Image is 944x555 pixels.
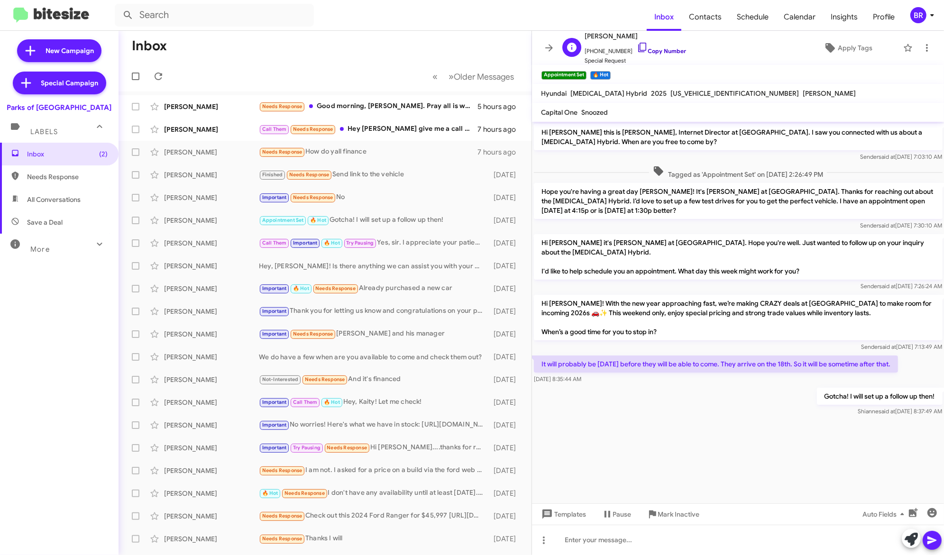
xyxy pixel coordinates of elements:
span: said at [879,153,895,160]
span: said at [879,282,896,290]
span: » [449,71,454,82]
div: How do yall finance [259,146,477,157]
span: Needs Response [262,536,302,542]
p: Hi [PERSON_NAME] it's [PERSON_NAME] at [GEOGRAPHIC_DATA]. Hope you're well. Just wanted to follow... [534,234,943,280]
div: No worries! Here's what we have in stock: [URL][DOMAIN_NAME] [259,419,488,430]
span: Insights [823,3,865,31]
span: Needs Response [293,331,333,337]
p: It will probably be [DATE] before they will be able to come. They arrive on the 18th. So it will ... [534,355,898,373]
div: Good morning, [PERSON_NAME]. Pray all is well. Got your text. Yes, I'm interested in a 2025 Linco... [259,101,477,112]
span: Needs Response [262,467,302,473]
small: Appointment Set [541,71,587,80]
button: Auto Fields [855,506,916,523]
span: [MEDICAL_DATA] Hybrid [571,89,648,98]
div: [DATE] [488,307,523,316]
span: Call Them [262,240,287,246]
span: 🔥 Hot [293,285,309,291]
div: [PERSON_NAME] [164,511,259,521]
div: [PERSON_NAME] [164,261,259,271]
div: Already purchased a new car [259,283,488,294]
div: Thanks I will [259,533,488,544]
span: [US_VEHICLE_IDENTIFICATION_NUMBER] [671,89,799,98]
span: Try Pausing [293,445,321,451]
button: Apply Tags [797,39,898,56]
span: Important [262,308,287,314]
span: [DATE] 8:35:44 AM [534,375,581,382]
span: Call Them [293,399,318,405]
div: Hey, [PERSON_NAME]! Is there anything we can assist you with your car search? [259,261,488,271]
span: New Campaign [46,46,94,55]
span: Important [262,194,287,200]
span: [PERSON_NAME] [585,30,687,42]
span: Important [293,240,318,246]
div: [PERSON_NAME] [164,398,259,407]
div: Gotcha! I will set up a follow up then! [259,215,488,226]
span: Inbox [27,149,108,159]
div: Yes, sir. I appreciate your patience again. [259,237,488,248]
div: We do have a few when are you available to come and check them out? [259,352,488,362]
p: Gotcha! I will set up a follow up then! [816,388,942,405]
button: Next [443,67,520,86]
span: Labels [30,127,58,136]
div: [DATE] [488,352,523,362]
a: New Campaign [17,39,101,62]
input: Search [115,4,314,27]
div: [DATE] [488,170,523,180]
div: [DATE] [488,466,523,475]
span: Special Campaign [41,78,99,88]
span: Finished [262,172,283,178]
span: Needs Response [27,172,108,182]
div: [PERSON_NAME] [164,284,259,293]
span: Important [262,331,287,337]
p: Hi [PERSON_NAME]! With the new year approaching fast, we’re making CRAZY deals at [GEOGRAPHIC_DAT... [534,295,943,340]
span: 🔥 Hot [310,217,326,223]
div: [PERSON_NAME] and his manager [259,328,488,339]
a: Schedule [729,3,776,31]
div: Hey [PERSON_NAME] give me a call at your convenience please [259,124,477,135]
div: Hey, Kaity! Let me check! [259,397,488,408]
div: [PERSON_NAME] [164,466,259,475]
div: [DATE] [488,238,523,248]
span: Appointment Set [262,217,304,223]
span: Older Messages [454,72,514,82]
div: [PERSON_NAME] [164,216,259,225]
button: Pause [594,506,639,523]
div: 5 hours ago [477,102,523,111]
span: (2) [99,149,108,159]
a: Special Campaign [13,72,106,94]
span: Needs Response [293,126,333,132]
div: [PERSON_NAME] [164,170,259,180]
div: [PERSON_NAME] [164,489,259,498]
small: 🔥 Hot [590,71,611,80]
div: [PERSON_NAME] [164,443,259,453]
div: [PERSON_NAME] [164,125,259,134]
div: [DATE] [488,534,523,544]
span: Profile [865,3,902,31]
a: Contacts [681,3,729,31]
div: [DATE] [488,193,523,202]
span: « [433,71,438,82]
span: All Conversations [27,195,81,204]
div: [DATE] [488,284,523,293]
div: [PERSON_NAME] [164,307,259,316]
span: Inbox [647,3,681,31]
nav: Page navigation example [428,67,520,86]
button: Previous [427,67,444,86]
div: [DATE] [488,443,523,453]
div: [DATE] [488,511,523,521]
div: [DATE] [488,216,523,225]
div: Parks of [GEOGRAPHIC_DATA] [7,103,112,112]
span: Shianne [DATE] 8:37:49 AM [858,408,942,415]
div: [PERSON_NAME] [164,238,259,248]
div: [PERSON_NAME] [164,102,259,111]
span: Templates [540,506,587,523]
div: And it's financed [259,374,488,385]
span: Sender [DATE] 7:26:24 AM [861,282,942,290]
a: Calendar [776,3,823,31]
div: [DATE] [488,489,523,498]
div: [PERSON_NAME] [164,375,259,384]
span: Needs Response [262,513,302,519]
div: Hi [PERSON_NAME]....thanks for reaching out. I would need to see the deal before I came in so may... [259,442,488,453]
span: Important [262,285,287,291]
